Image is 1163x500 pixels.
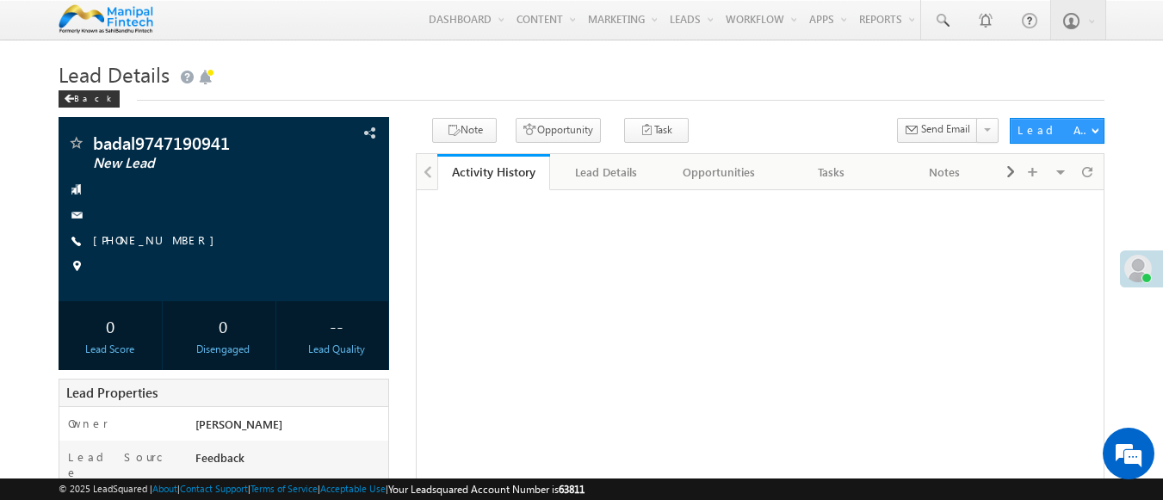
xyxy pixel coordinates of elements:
[921,121,970,137] span: Send Email
[897,118,978,143] button: Send Email
[564,162,647,182] div: Lead Details
[776,154,888,190] a: Tasks
[180,483,248,494] a: Contact Support
[663,154,776,190] a: Opportunities
[789,162,873,182] div: Tasks
[516,118,601,143] button: Opportunity
[559,483,585,496] span: 63811
[93,134,297,151] span: badal9747190941
[66,384,158,401] span: Lead Properties
[152,483,177,494] a: About
[93,155,297,172] span: New Lead
[1018,122,1091,138] div: Lead Actions
[63,310,158,342] div: 0
[251,483,318,494] a: Terms of Service
[432,118,497,143] button: Note
[888,154,1001,190] a: Notes
[902,162,986,182] div: Notes
[93,232,223,250] span: [PHONE_NUMBER]
[450,164,537,180] div: Activity History
[68,416,108,431] label: Owner
[176,342,271,357] div: Disengaged
[437,154,550,190] a: Activity History
[68,449,179,480] label: Lead Source
[63,342,158,357] div: Lead Score
[59,481,585,497] span: © 2025 LeadSquared | | | | |
[59,60,170,88] span: Lead Details
[1010,118,1104,144] button: Lead Actions
[59,4,154,34] img: Custom Logo
[59,90,128,104] a: Back
[288,310,384,342] div: --
[624,118,689,143] button: Task
[176,310,271,342] div: 0
[195,417,282,431] span: [PERSON_NAME]
[320,483,386,494] a: Acceptable Use
[288,342,384,357] div: Lead Quality
[677,162,760,182] div: Opportunities
[59,90,120,108] div: Back
[191,449,389,473] div: Feedback
[388,483,585,496] span: Your Leadsquared Account Number is
[550,154,663,190] a: Lead Details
